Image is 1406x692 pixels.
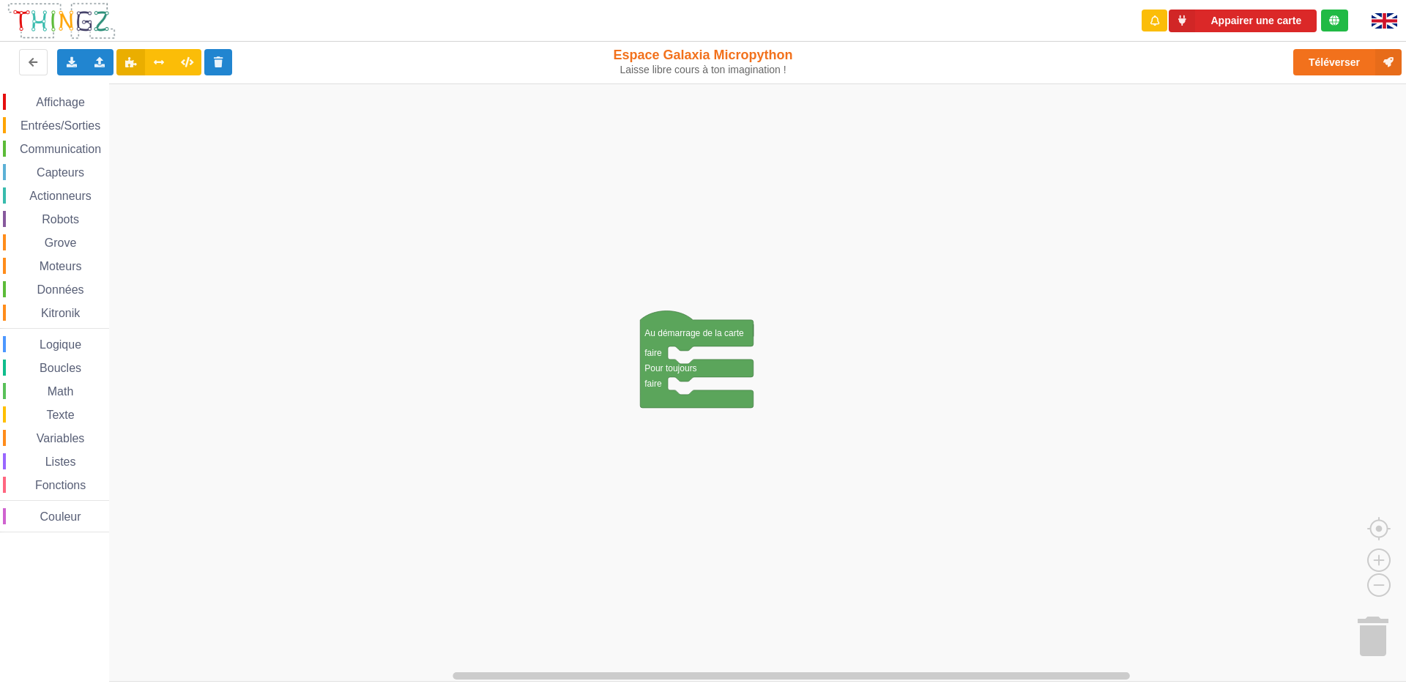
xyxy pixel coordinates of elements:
[39,307,82,319] span: Kitronik
[34,166,86,179] span: Capteurs
[581,47,826,76] div: Espace Galaxia Micropython
[40,213,81,226] span: Robots
[37,338,83,351] span: Logique
[18,143,103,155] span: Communication
[38,510,83,523] span: Couleur
[1293,49,1402,75] button: Téléverser
[1321,10,1348,31] div: Tu es connecté au serveur de création de Thingz
[7,1,116,40] img: thingz_logo.png
[44,409,76,421] span: Texte
[644,348,662,358] text: faire
[42,237,79,249] span: Grove
[581,64,826,76] div: Laisse libre cours à ton imagination !
[43,455,78,468] span: Listes
[644,363,696,373] text: Pour toujours
[34,96,86,108] span: Affichage
[1372,13,1397,29] img: gb.png
[45,385,76,398] span: Math
[18,119,103,132] span: Entrées/Sorties
[37,260,84,272] span: Moteurs
[27,190,94,202] span: Actionneurs
[1169,10,1317,32] button: Appairer une carte
[644,379,662,389] text: faire
[33,479,88,491] span: Fonctions
[35,283,86,296] span: Données
[34,432,87,444] span: Variables
[37,362,83,374] span: Boucles
[644,328,744,338] text: Au démarrage de la carte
